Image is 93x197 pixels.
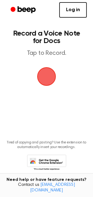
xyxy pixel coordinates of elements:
[11,30,82,45] h1: Record a Voice Note for Docs
[59,2,87,18] a: Log in
[11,50,82,57] p: Tap to Record.
[4,182,89,193] span: Contact us
[6,4,41,16] a: Beep
[30,183,75,193] a: [EMAIL_ADDRESS][DOMAIN_NAME]
[37,67,56,86] img: Beep Logo
[5,140,88,150] p: Tired of copying and pasting? Use the extension to automatically insert your recordings.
